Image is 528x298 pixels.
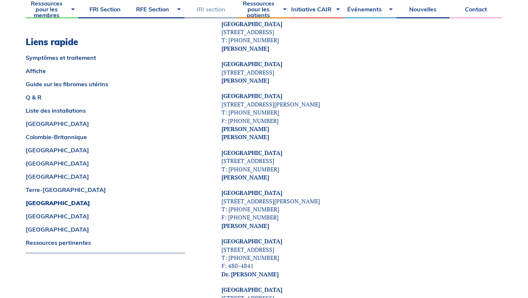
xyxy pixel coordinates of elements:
a: Liste des installations [26,108,185,113]
a: [GEOGRAPHIC_DATA] [26,200,185,206]
a: [GEOGRAPHIC_DATA] [221,20,282,28]
a: [GEOGRAPHIC_DATA] [221,149,282,157]
p: [STREET_ADDRESS][PERSON_NAME] T: [PHONE_NUMBER] F: [PHONE_NUMBER] [221,189,447,230]
strong: Dr. [PERSON_NAME] [221,270,279,278]
a: Colombie-Britannique [26,134,185,140]
p: [STREET_ADDRESS] T: [PHONE_NUMBER] F: 480-4841 [221,237,447,278]
a: [GEOGRAPHIC_DATA] [221,60,282,68]
strong: [PERSON_NAME] [PERSON_NAME] [221,125,269,141]
a: [GEOGRAPHIC_DATA] [221,286,282,294]
a: [GEOGRAPHIC_DATA] [26,213,185,219]
strong: [PERSON_NAME] [221,76,269,84]
p: [STREET_ADDRESS] T: [PHONE_NUMBER] [221,20,447,53]
strong: [PERSON_NAME] [221,173,269,181]
a: Ressources pertinentes [26,240,185,246]
a: Terre-[GEOGRAPHIC_DATA] [26,187,185,193]
p: [STREET_ADDRESS] [221,60,447,84]
a: [GEOGRAPHIC_DATA] [26,226,185,232]
a: [GEOGRAPHIC_DATA] [26,160,185,166]
a: Symptômes et traitement [26,55,185,61]
a: Q & R [26,94,185,100]
a: [GEOGRAPHIC_DATA] [26,147,185,153]
p: [STREET_ADDRESS] T: [PHONE_NUMBER] [221,149,447,182]
h3: Liens rapide [26,37,185,47]
a: [GEOGRAPHIC_DATA] [26,174,185,179]
a: Guide sur les fibromes utérins [26,81,185,87]
a: [GEOGRAPHIC_DATA] [221,237,282,245]
a: [GEOGRAPHIC_DATA] [221,92,282,100]
strong: [PERSON_NAME] [221,222,269,230]
a: [GEOGRAPHIC_DATA] [221,189,282,197]
a: Affiche [26,68,185,74]
strong: [PERSON_NAME] [221,44,269,52]
a: [GEOGRAPHIC_DATA] [26,121,185,127]
p: [STREET_ADDRESS][PERSON_NAME] T: [PHONE_NUMBER] F: [PHONE_NUMBER] [221,92,447,141]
